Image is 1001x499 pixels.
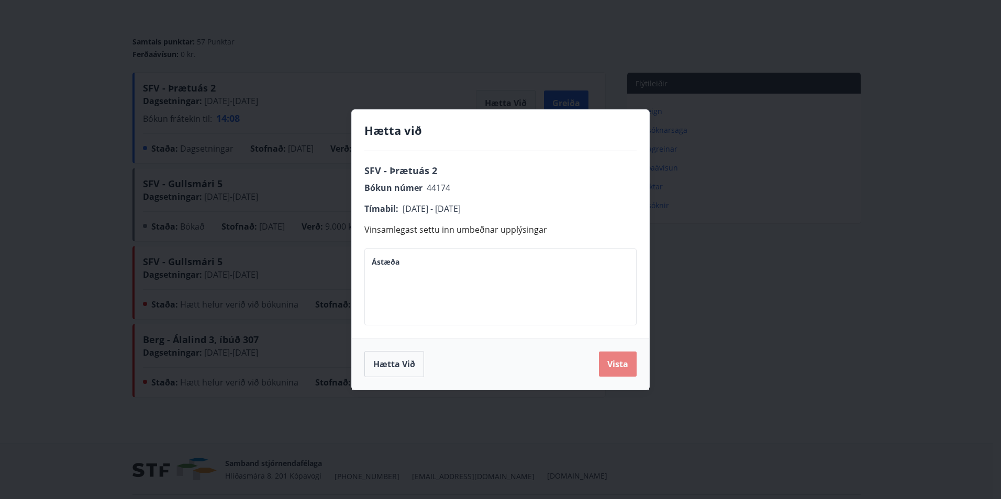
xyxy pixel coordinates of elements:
[403,203,461,214] span: [DATE] - [DATE]
[364,122,637,138] h4: Hætta við
[427,182,450,194] span: 44174
[599,351,637,377] button: Vista
[364,182,637,194] p: Bókun númer
[364,351,424,377] button: Hætta við
[364,164,637,177] p: SFV - Þrætuás 2
[364,224,547,235] span: Vinsamlegast settu inn umbeðnar upplýsingar
[364,202,637,215] p: Tímabil :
